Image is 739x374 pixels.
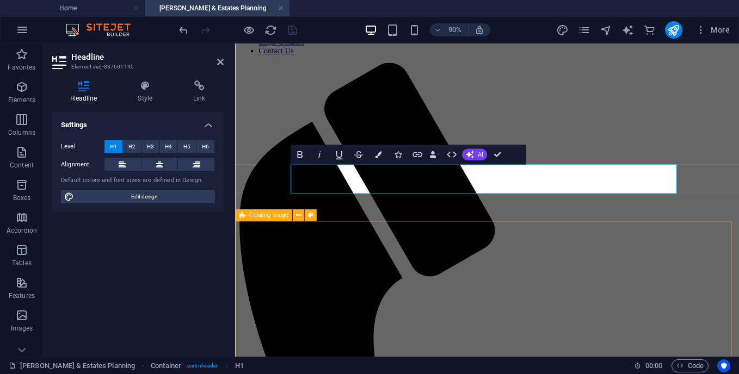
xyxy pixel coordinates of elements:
button: Usercentrics [717,359,730,372]
p: Accordion [7,226,37,235]
button: navigator [600,23,613,36]
span: H5 [183,140,190,153]
label: Level [61,140,104,153]
button: Underline (Ctrl+U) [330,145,348,164]
span: : [653,361,655,370]
button: Colors [369,145,387,164]
button: More [691,21,734,39]
button: pages [578,23,591,36]
h2: Headline [71,52,224,62]
span: Edit design [77,190,212,203]
button: Confirm (Ctrl+⏎) [488,145,506,164]
div: Default colors and font sizes are defined in Design. [61,176,215,185]
span: H6 [202,140,209,153]
span: Code [676,359,704,372]
button: Icons [389,145,407,164]
p: Tables [12,259,32,267]
button: Link [408,145,427,164]
span: H2 [128,140,136,153]
i: AI Writer [621,24,634,36]
a: Click to cancel selection. Double-click to open Pages [9,359,135,372]
nav: breadcrumb [151,359,244,372]
span: AI [478,152,483,158]
span: 00 00 [645,359,662,372]
button: undo [177,23,190,36]
p: Favorites [8,63,35,72]
button: Strikethrough [349,145,368,164]
label: Alignment [61,158,104,171]
button: H6 [196,140,214,153]
button: H4 [160,140,178,153]
span: H4 [165,140,172,153]
button: text_generator [621,23,635,36]
i: Navigator [600,24,612,36]
h3: Element #ed-837601145 [71,62,202,72]
p: Columns [8,128,35,137]
h4: Style [120,80,175,103]
i: Reload page [264,24,277,36]
h4: Settings [52,112,224,132]
button: Italic (Ctrl+I) [310,145,329,164]
p: Features [9,291,35,300]
i: On resize automatically adjust zoom level to fit chosen device. [475,25,484,35]
button: Bold (Ctrl+B) [291,145,309,164]
span: H3 [147,140,154,153]
button: AI [462,149,487,161]
button: HTML [442,145,461,164]
span: Floating Image [249,213,288,219]
i: Design (Ctrl+Alt+Y) [556,24,569,36]
img: Editor Logo [63,23,144,36]
button: reload [264,23,277,36]
i: Pages (Ctrl+Alt+S) [578,24,590,36]
i: Commerce [643,24,656,36]
span: Click to select. Double-click to edit [235,359,244,372]
span: . textinheader [186,359,218,372]
button: commerce [643,23,656,36]
i: Publish [667,24,680,36]
p: Boxes [13,194,31,202]
p: Content [10,161,34,170]
span: H1 [110,140,117,153]
button: 90% [430,23,469,36]
h6: Session time [634,359,663,372]
button: H5 [178,140,196,153]
h4: Headline [52,80,120,103]
button: H2 [123,140,141,153]
span: More [695,24,730,35]
button: Edit design [61,190,215,203]
span: Click to select. Double-click to edit [151,359,181,372]
h4: [PERSON_NAME] & Estates Planning [145,2,290,14]
p: Elements [8,96,36,104]
p: Images [11,324,33,333]
button: Data Bindings [428,145,441,164]
i: Undo: Change text (Ctrl+Z) [177,24,190,36]
button: design [556,23,569,36]
h6: 90% [446,23,464,36]
button: H1 [104,140,122,153]
h4: Link [175,80,224,103]
button: Code [672,359,709,372]
button: publish [665,21,682,39]
button: H3 [141,140,159,153]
